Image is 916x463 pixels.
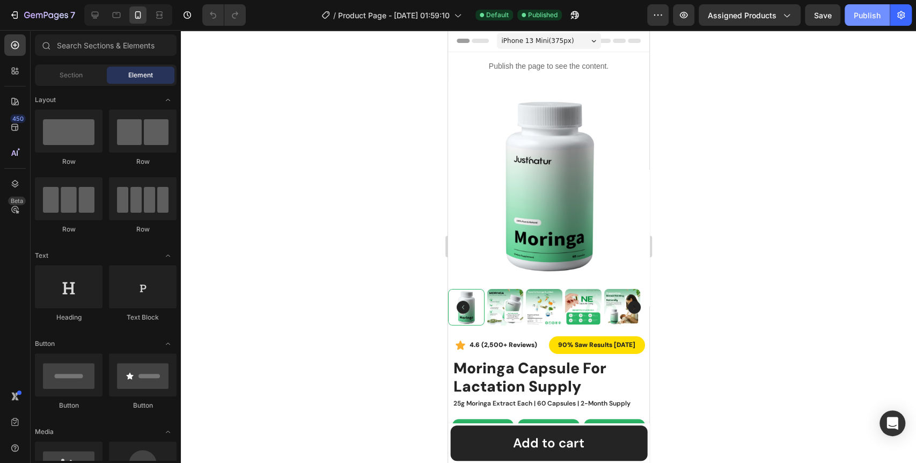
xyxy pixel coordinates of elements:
span: Button [35,339,55,349]
span: Section [60,70,83,80]
span: Media [35,427,54,437]
div: 450 [10,114,26,123]
button: 7 [4,4,80,26]
p: 7 [70,9,75,21]
span: Toggle open [159,247,177,264]
div: Heading [35,313,102,322]
iframe: Design area [448,30,649,463]
span: Save [814,11,832,20]
span: / [333,10,336,21]
span: Toggle open [159,91,177,108]
div: Row [109,225,177,234]
div: Open Intercom Messenger [880,410,905,436]
span: Element [128,70,153,80]
span: Toggle open [159,335,177,352]
div: Row [109,157,177,167]
button: Publish [845,4,890,26]
span: Text [35,251,48,261]
div: Publish [854,10,881,21]
div: Button [35,401,102,410]
div: Undo/Redo [202,4,246,26]
div: Button [109,401,177,410]
div: Beta [8,197,26,205]
span: Layout [35,95,56,105]
div: Row [35,157,102,167]
span: Published [528,10,558,20]
button: Save [805,4,840,26]
span: Assigned Products [708,10,776,21]
span: Toggle open [159,423,177,440]
input: Search Sections & Elements [35,34,177,56]
div: Text Block [109,313,177,322]
span: Default [486,10,509,20]
div: Row [35,225,102,234]
button: Assigned Products [699,4,801,26]
span: Product Page - [DATE] 01:59:10 [338,10,450,21]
